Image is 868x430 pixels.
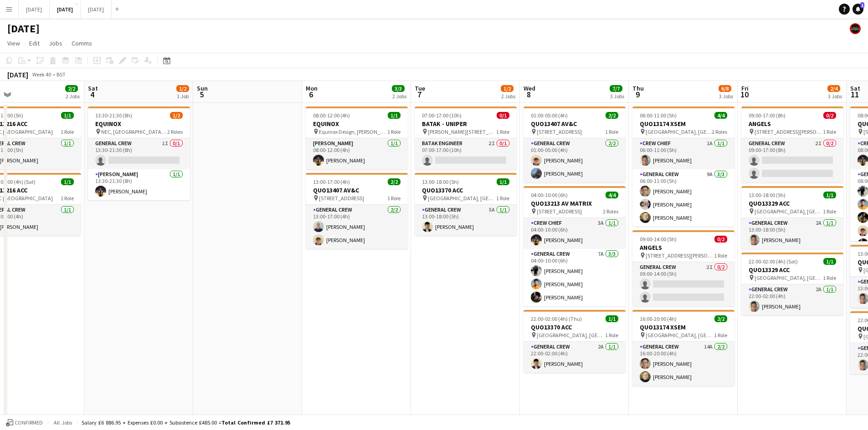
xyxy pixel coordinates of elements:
[522,89,535,100] span: 8
[524,310,626,373] app-job-card: 22:00-02:00 (4h) (Thu)1/1QUO13370 ACC [GEOGRAPHIC_DATA], [GEOGRAPHIC_DATA], [GEOGRAPHIC_DATA], [S...
[610,93,624,100] div: 3 Jobs
[66,93,80,100] div: 2 Jobs
[719,93,733,100] div: 3 Jobs
[632,138,734,169] app-card-role: Crew Chief1A1/106:00-11:00 (5h)[PERSON_NAME]
[88,138,190,169] app-card-role: General Crew1I0/113:30-21:30 (8h)
[306,205,408,249] app-card-role: General Crew2/213:00-17:00 (4h)[PERSON_NAME][PERSON_NAME]
[49,39,62,47] span: Jobs
[170,112,183,119] span: 1/2
[496,195,509,202] span: 1 Role
[101,128,167,135] span: NEC, [GEOGRAPHIC_DATA], [GEOGRAPHIC_DATA], [GEOGRAPHIC_DATA], [GEOGRAPHIC_DATA]
[95,112,132,119] span: 13:30-21:30 (8h)
[719,85,731,92] span: 6/8
[87,89,98,100] span: 4
[755,128,823,135] span: [STREET_ADDRESS][PERSON_NAME]
[524,199,626,207] h3: QUO13213 AV MATRIX
[422,112,462,119] span: 07:00-17:00 (10h)
[81,0,112,18] button: [DATE]
[7,70,28,79] div: [DATE]
[306,138,408,169] app-card-role: [PERSON_NAME]1/108:00-12:00 (4h)[PERSON_NAME]
[7,39,20,47] span: View
[319,195,364,202] span: [STREET_ADDRESS]
[524,249,626,306] app-card-role: General Crew7A3/304:00-10:00 (6h)[PERSON_NAME][PERSON_NAME][PERSON_NAME]
[755,208,823,215] span: [GEOGRAPHIC_DATA], [GEOGRAPHIC_DATA], [GEOGRAPHIC_DATA], [STREET_ADDRESS]
[306,173,408,249] div: 13:00-17:00 (4h)2/2QUO13407 AV&C [STREET_ADDRESS]1 RoleGeneral Crew2/213:00-17:00 (4h)[PERSON_NAM...
[415,173,517,236] app-job-card: 13:00-18:00 (5h)1/1QUO13370 ACC [GEOGRAPHIC_DATA], [GEOGRAPHIC_DATA], [GEOGRAPHIC_DATA], [STREET_...
[524,342,626,373] app-card-role: General Crew2A1/122:00-02:00 (4h)[PERSON_NAME]
[50,0,81,18] button: [DATE]
[632,342,734,386] app-card-role: General Crew14A2/216:00-20:00 (4h)[PERSON_NAME][PERSON_NAME]
[714,236,727,243] span: 0/2
[195,89,208,100] span: 5
[497,178,509,185] span: 1/1
[26,37,43,49] a: Edit
[640,112,677,119] span: 06:00-11:00 (5h)
[823,274,836,281] span: 1 Role
[531,192,568,198] span: 04:00-10:00 (6h)
[537,208,582,215] span: [STREET_ADDRESS]
[632,84,644,92] span: Thu
[176,85,189,92] span: 1/2
[828,93,842,100] div: 3 Jobs
[422,178,459,185] span: 13:00-18:00 (5h)
[537,128,582,135] span: [STREET_ADDRESS]
[415,205,517,236] app-card-role: General Crew5A1/113:00-18:00 (5h)[PERSON_NAME]
[850,84,860,92] span: Sat
[388,112,401,119] span: 1/1
[741,266,843,274] h3: QUO13329 ACC
[749,112,786,119] span: 09:00-17:00 (8h)
[632,230,734,306] div: 09:00-14:00 (5h)0/2ANGELS [STREET_ADDRESS][PERSON_NAME]1 RoleGeneral Crew2I0/209:00-14:00 (5h)
[603,208,618,215] span: 2 Roles
[319,128,387,135] span: Equinox Design, [PERSON_NAME], [GEOGRAPHIC_DATA], [GEOGRAPHIC_DATA]
[741,218,843,249] app-card-role: General Crew2A1/113:00-18:00 (5h)[PERSON_NAME]
[524,186,626,306] app-job-card: 04:00-10:00 (6h)4/4QUO13213 AV MATRIX [STREET_ADDRESS]2 RolesCrew Chief3A1/104:00-10:00 (6h)[PERS...
[88,120,190,128] h3: EQUINOX
[823,112,836,119] span: 0/2
[313,178,350,185] span: 13:00-17:00 (4h)
[496,128,509,135] span: 1 Role
[827,85,840,92] span: 2/4
[749,192,786,198] span: 13:00-18:00 (5h)
[61,178,74,185] span: 1/1
[415,106,517,169] app-job-card: 07:00-17:00 (10h)0/1BATAK - UNIPER [PERSON_NAME][STREET_ADDRESS]1 RoleBATAK ENGINEER2I0/107:00-17...
[741,253,843,315] app-job-card: 22:00-02:00 (4h) (Sat)1/1QUO13329 ACC [GEOGRAPHIC_DATA], [GEOGRAPHIC_DATA], [GEOGRAPHIC_DATA], [S...
[712,128,727,135] span: 2 Roles
[741,84,749,92] span: Fri
[632,243,734,252] h3: ANGELS
[197,84,208,92] span: Sun
[415,186,517,194] h3: QUO13370 ACC
[82,419,290,426] div: Salary £6 886.95 + Expenses £0.00 + Subsistence £485.00 =
[741,199,843,207] h3: QUO13329 ACC
[531,315,582,322] span: 22:00-02:00 (4h) (Thu)
[524,120,626,128] h3: QUO13407 AV&C
[65,85,78,92] span: 2/2
[501,85,514,92] span: 1/2
[167,128,183,135] span: 2 Roles
[387,128,401,135] span: 1 Role
[524,106,626,182] div: 01:00-05:00 (4h)2/2QUO13407 AV&C [STREET_ADDRESS]1 RoleGeneral Crew2/201:00-05:00 (4h)[PERSON_NAM...
[524,323,626,331] h3: QUO13370 ACC
[221,419,290,426] span: Total Confirmed £7 371.95
[415,120,517,128] h3: BATAK - UNIPER
[714,252,727,259] span: 1 Role
[632,310,734,386] app-job-card: 16:00-20:00 (4h)2/2QUO13174 XSEM [GEOGRAPHIC_DATA], [GEOGRAPHIC_DATA], [GEOGRAPHIC_DATA], [GEOGRA...
[497,112,509,119] span: 0/1
[524,218,626,249] app-card-role: Crew Chief3A1/104:00-10:00 (6h)[PERSON_NAME]
[741,186,843,249] div: 13:00-18:00 (5h)1/1QUO13329 ACC [GEOGRAPHIC_DATA], [GEOGRAPHIC_DATA], [GEOGRAPHIC_DATA], [STREET_...
[605,332,618,339] span: 1 Role
[306,84,318,92] span: Mon
[19,0,50,18] button: [DATE]
[741,284,843,315] app-card-role: General Crew2A1/122:00-02:00 (4h)[PERSON_NAME]
[632,262,734,306] app-card-role: General Crew2I0/209:00-14:00 (5h)
[741,106,843,182] div: 09:00-17:00 (8h)0/2ANGELS [STREET_ADDRESS][PERSON_NAME]1 RoleGeneral Crew2I0/209:00-17:00 (8h)
[610,85,622,92] span: 7/7
[632,120,734,128] h3: QUO13174 XSEM
[823,258,836,265] span: 1/1
[387,195,401,202] span: 1 Role
[632,323,734,331] h3: QUO13174 XSEM
[631,89,644,100] span: 9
